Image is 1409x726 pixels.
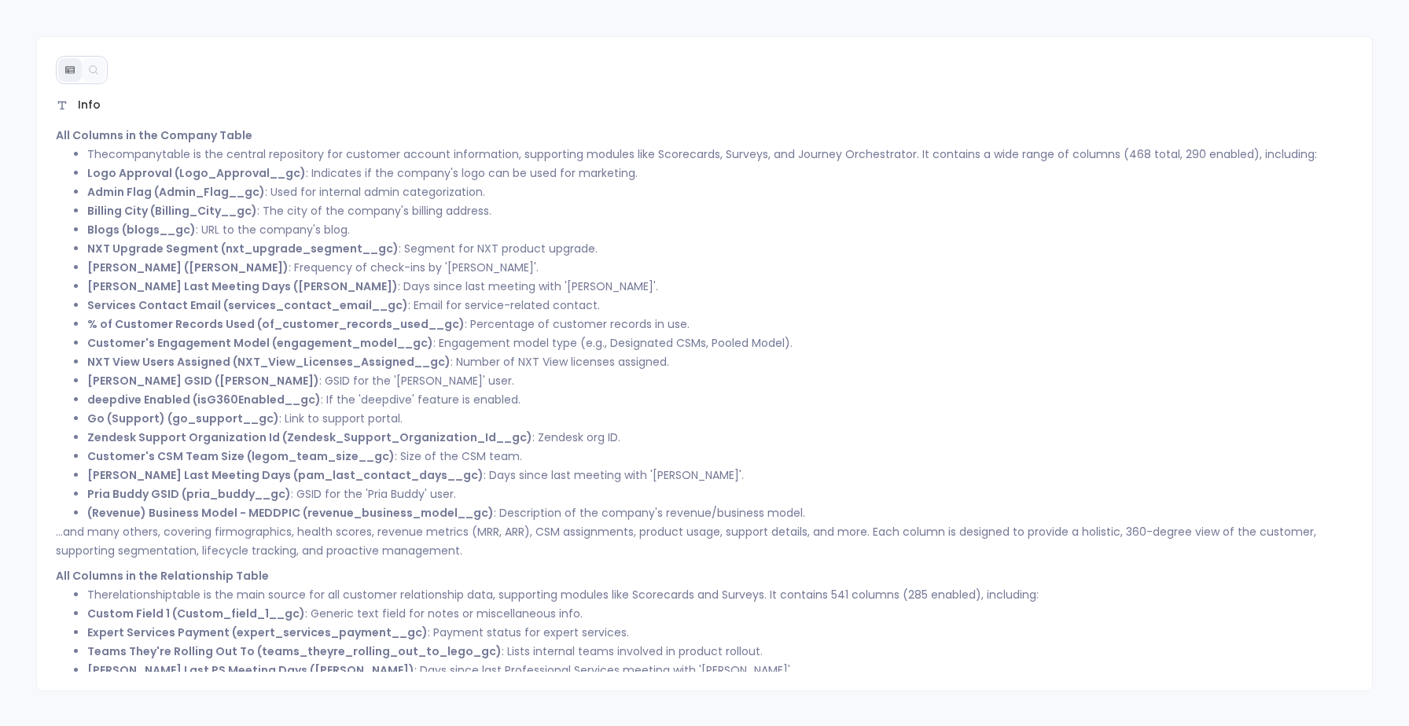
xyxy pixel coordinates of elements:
[87,260,289,275] strong: [PERSON_NAME] ([PERSON_NAME])
[87,448,395,464] strong: Customer's CSM Team Size (legom_team_size__gc)
[87,201,1353,220] p: : The city of the company's billing address.
[87,373,319,389] strong: [PERSON_NAME] GSID ([PERSON_NAME])
[87,182,1353,201] p: : Used for internal admin categorization.
[109,146,162,162] code: company
[87,661,1353,680] p: : Days since last Professional Services meeting with '[PERSON_NAME]'.
[87,625,428,640] strong: Expert Services Payment (expert_services_payment__gc)
[87,485,1353,503] p: : GSID for the 'Pria Buddy' user.
[87,184,265,200] strong: Admin Flag (Admin_Flag__gc)
[87,241,399,256] strong: NXT Upgrade Segment (nxt_upgrade_segment__gc)
[87,390,1353,409] p: : If the 'deepdive' feature is enabled.
[87,447,1353,466] p: : Size of the CSM team.
[56,127,252,143] strong: All Columns in the Company Table
[109,587,172,603] code: relationship
[87,352,1353,371] p: : Number of NXT View licenses assigned.
[87,297,408,313] strong: Services Contact Email (services_contact_email__gc)
[87,606,305,621] strong: Custom Field 1 (Custom_field_1__gc)
[87,662,414,678] strong: [PERSON_NAME] Last PS Meeting Days ([PERSON_NAME])
[87,315,1353,334] p: : Percentage of customer records in use.
[87,467,484,483] strong: [PERSON_NAME] Last Meeting Days (pam_last_contact_days__gc)
[87,392,321,407] strong: deepdive Enabled (isG360Enabled__gc)
[87,277,1353,296] p: : Days since last meeting with '[PERSON_NAME]'.
[87,334,1353,352] p: : Engagement model type (e.g., Designated CSMs, Pooled Model).
[87,354,451,370] strong: NXT View Users Assigned (NXT_View_Licenses_Assigned__gc)
[87,505,494,521] strong: (Revenue) Business Model - MEDDPIC (revenue_business_model__gc)
[87,409,1353,428] p: : Link to support portal.
[87,429,532,445] strong: Zendesk Support Organization Id (Zendesk_Support_Organization_Id__gc)
[87,203,257,219] strong: Billing City (Billing_City__gc)
[87,258,1353,277] p: : Frequency of check-ins by '[PERSON_NAME]'.
[87,239,1353,258] p: : Segment for NXT product upgrade.
[87,296,1353,315] p: : Email for service-related contact.
[87,335,433,351] strong: Customer's Engagement Model (engagement_model__gc)
[87,220,1353,239] p: : URL to the company's blog.
[87,585,1353,604] p: The table is the main source for all customer relationship data, supporting modules like Scorecar...
[87,642,1353,661] p: : Lists internal teams involved in product rollout.
[87,222,196,238] strong: Blogs (blogs__gc)
[78,97,101,113] span: Info
[87,486,291,502] strong: Pria Buddy GSID (pria_buddy__gc)
[87,164,1353,182] p: : Indicates if the company's logo can be used for marketing.
[56,568,269,584] strong: All Columns in the Relationship Table
[56,522,1353,560] p: ...and many others, covering firmographics, health scores, revenue metrics (MRR, ARR), CSM assign...
[87,316,465,332] strong: % of Customer Records Used (of_customer_records_used__gc)
[87,643,502,659] strong: Teams They're Rolling Out To (teams_theyre_rolling_out_to_lego_gc)
[87,503,1353,522] p: : Description of the company's revenue/business model.
[87,371,1353,390] p: : GSID for the '[PERSON_NAME]' user.
[87,411,279,426] strong: Go (Support) (go_support__gc)
[87,604,1353,623] p: : Generic text field for notes or miscellaneous info.
[87,165,306,181] strong: Logo Approval (Logo_Approval__gc)
[87,623,1353,642] p: : Payment status for expert services.
[87,278,398,294] strong: [PERSON_NAME] Last Meeting Days ([PERSON_NAME])
[87,428,1353,447] p: : Zendesk org ID.
[87,466,1353,485] p: : Days since last meeting with '[PERSON_NAME]'.
[87,145,1353,164] p: The table is the central repository for customer account information, supporting modules like Sco...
